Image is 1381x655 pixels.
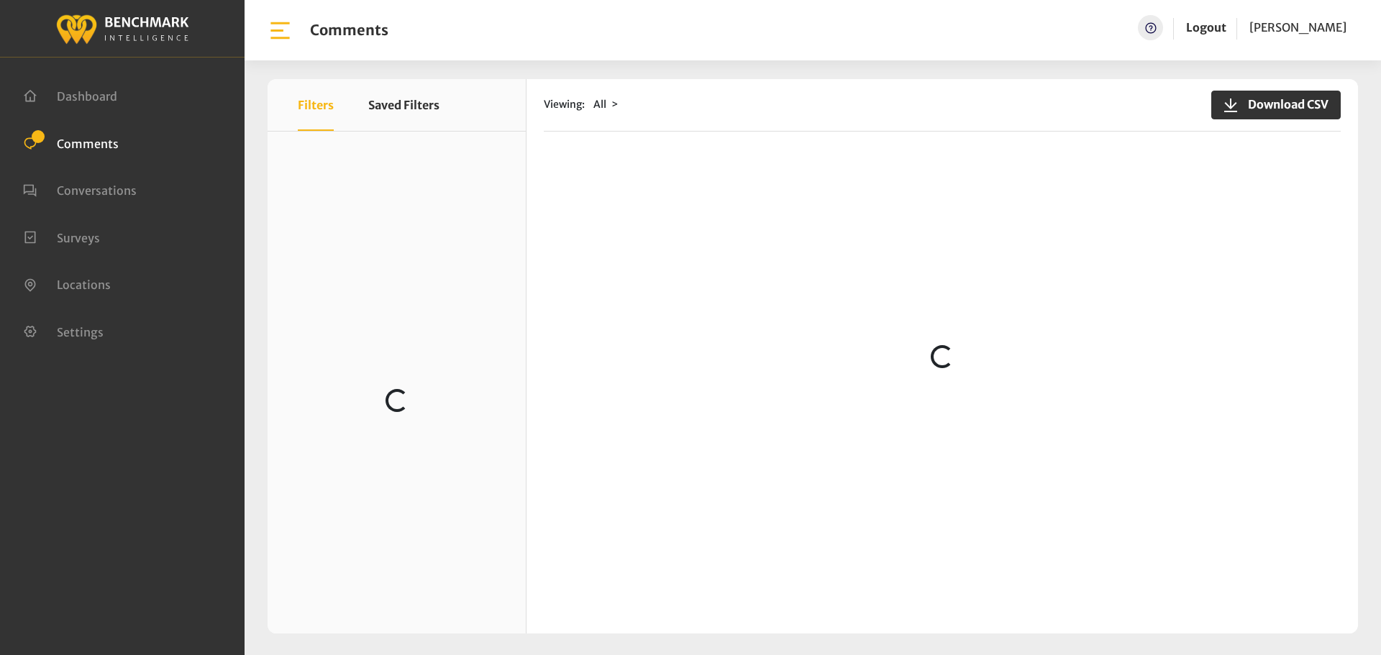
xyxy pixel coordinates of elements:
span: All [593,98,606,111]
span: Conversations [57,183,137,198]
span: [PERSON_NAME] [1249,20,1346,35]
a: [PERSON_NAME] [1249,15,1346,40]
a: Conversations [23,182,137,196]
img: benchmark [55,11,189,46]
h1: Comments [310,22,388,39]
span: Locations [57,278,111,292]
span: Dashboard [57,89,117,104]
button: Download CSV [1211,91,1341,119]
a: Settings [23,324,104,338]
span: Download CSV [1239,96,1328,113]
span: Viewing: [544,97,585,112]
a: Logout [1186,20,1226,35]
a: Surveys [23,229,100,244]
span: Surveys [57,230,100,244]
a: Comments [23,135,119,150]
img: bar [268,18,293,43]
a: Logout [1186,15,1226,40]
button: Filters [298,79,334,131]
a: Locations [23,276,111,290]
button: Saved Filters [368,79,439,131]
span: Comments [57,136,119,150]
span: Settings [57,324,104,339]
a: Dashboard [23,88,117,102]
